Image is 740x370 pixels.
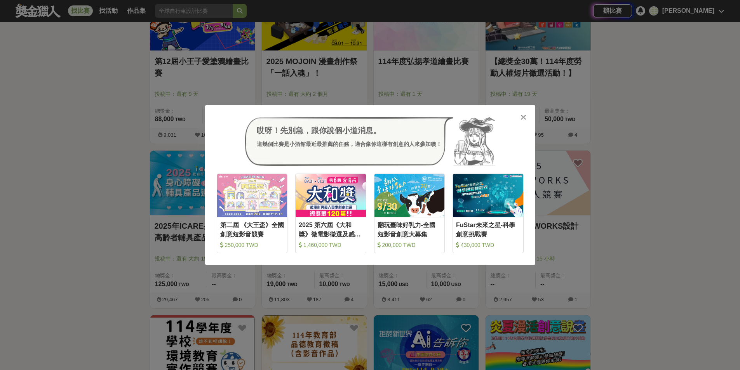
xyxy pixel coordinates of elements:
img: Cover Image [453,174,523,217]
div: 2025 第六屆《大和獎》微電影徵選及感人實事分享 [299,221,363,238]
div: FuStar未來之星-科學創意挑戰賽 [456,221,520,238]
div: 250,000 TWD [220,241,284,249]
div: 翻玩臺味好乳力-全國短影音創意大募集 [378,221,442,238]
a: Cover Image第二屆 《大王盃》全國創意短影音競賽 250,000 TWD [217,174,288,253]
div: 第二屆 《大王盃》全國創意短影音競賽 [220,221,284,238]
a: Cover Image翻玩臺味好乳力-全國短影音創意大募集 200,000 TWD [374,174,445,253]
a: Cover ImageFuStar未來之星-科學創意挑戰賽 430,000 TWD [453,174,524,253]
div: 1,460,000 TWD [299,241,363,249]
div: 這幾個比賽是小酒館最近最推薦的任務，適合像你這樣有創意的人來參加噢！ [257,140,442,148]
a: Cover Image2025 第六屆《大和獎》微電影徵選及感人實事分享 1,460,000 TWD [295,174,366,253]
img: Cover Image [296,174,366,217]
div: 200,000 TWD [378,241,442,249]
div: 哎呀！先別急，跟你說個小道消息。 [257,125,442,136]
div: 430,000 TWD [456,241,520,249]
img: Avatar [453,117,495,166]
img: Cover Image [374,174,445,217]
img: Cover Image [217,174,287,217]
